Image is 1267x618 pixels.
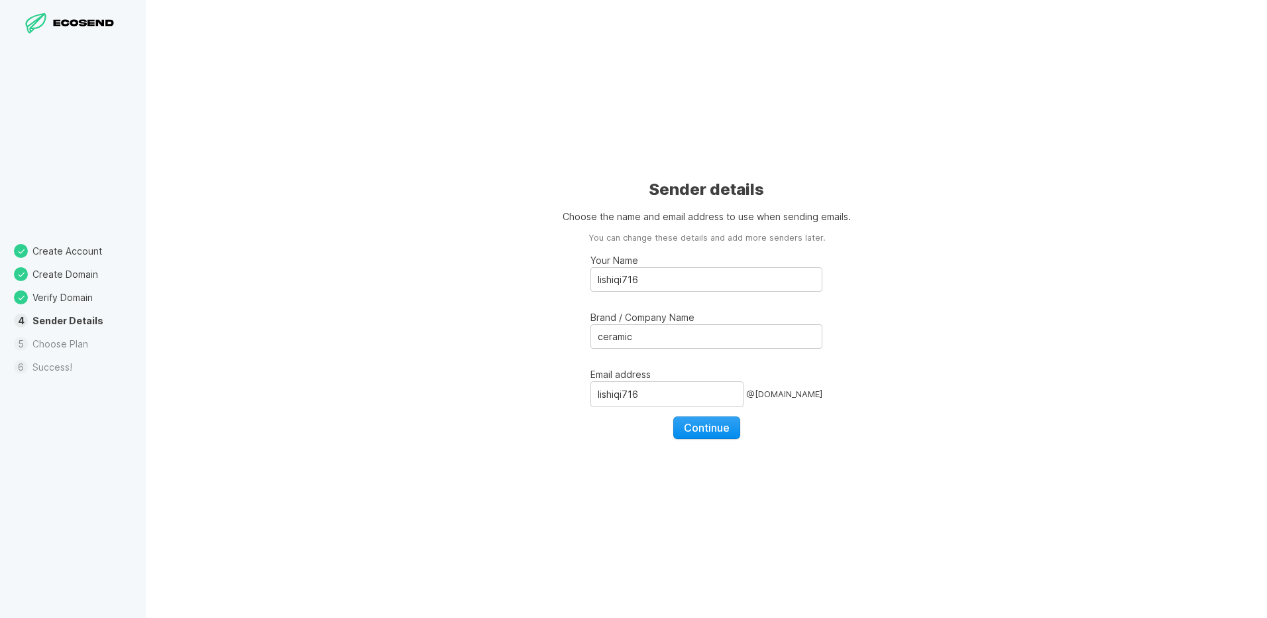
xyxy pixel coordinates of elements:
p: Email address [590,367,822,381]
p: Choose the name and email address to use when sending emails. [563,210,851,223]
h1: Sender details [649,179,764,200]
span: Continue [684,421,730,434]
p: Your Name [590,253,822,267]
input: Email address@[DOMAIN_NAME] [590,381,744,406]
aside: You can change these details and add more senders later. [588,232,825,245]
p: Brand / Company Name [590,310,822,324]
div: @ [DOMAIN_NAME] [746,381,822,406]
button: Continue [673,416,740,439]
input: Your Name [590,267,822,292]
input: Brand / Company Name [590,324,822,349]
